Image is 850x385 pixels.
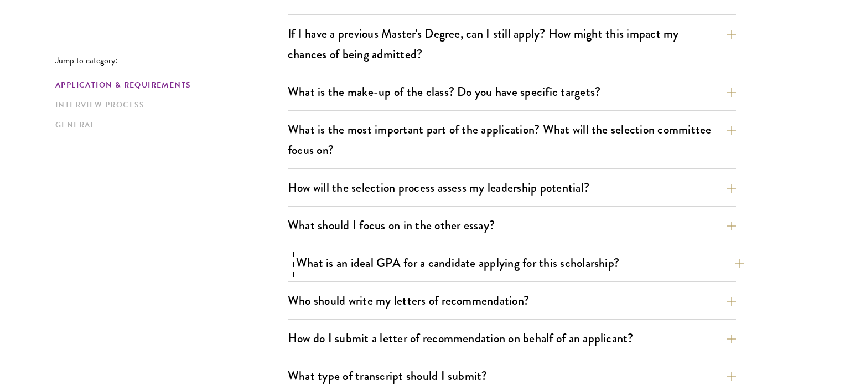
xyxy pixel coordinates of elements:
button: Who should write my letters of recommendation? [288,288,736,313]
a: Application & Requirements [55,79,281,91]
button: What is the most important part of the application? What will the selection committee focus on? [288,117,736,162]
button: What is an ideal GPA for a candidate applying for this scholarship? [296,250,744,275]
button: How will the selection process assess my leadership potential? [288,175,736,200]
button: How do I submit a letter of recommendation on behalf of an applicant? [288,326,736,351]
p: Jump to category: [55,55,288,65]
button: What is the make-up of the class? Do you have specific targets? [288,79,736,104]
a: Interview Process [55,99,281,111]
a: General [55,119,281,131]
button: If I have a previous Master's Degree, can I still apply? How might this impact my chances of bein... [288,21,736,66]
button: What should I focus on in the other essay? [288,213,736,238]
